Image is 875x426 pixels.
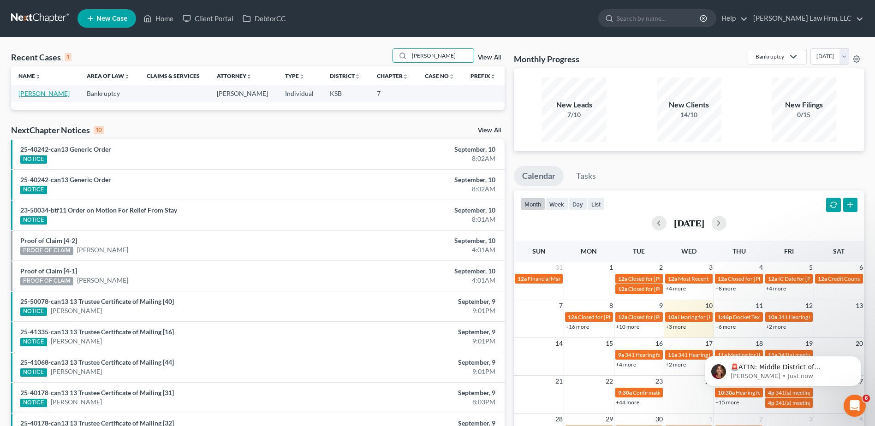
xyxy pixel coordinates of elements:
[20,277,73,285] div: PROOF OF CLAIM
[343,184,495,194] div: 8:02AM
[768,399,774,406] span: 4p
[478,127,501,134] a: View All
[666,323,686,330] a: +3 more
[666,285,686,292] a: +4 more
[35,74,41,79] i: unfold_more
[449,74,454,79] i: unfold_more
[403,74,408,79] i: unfold_more
[718,275,727,282] span: 12a
[542,100,607,110] div: New Leads
[605,414,614,425] span: 29
[768,314,777,320] span: 10a
[618,285,627,292] span: 12a
[755,300,764,311] span: 11
[608,300,614,311] span: 8
[11,52,71,63] div: Recent Cases
[520,198,545,210] button: month
[617,10,701,27] input: Search by name...
[377,72,408,79] a: Chapterunfold_more
[768,275,777,282] span: 12a
[343,358,495,367] div: September, 9
[20,247,73,255] div: PROOF OF CLAIM
[20,237,77,244] a: Proof of Claim [4-2]
[608,262,614,273] span: 1
[633,389,738,396] span: Confirmation Hearing for [PERSON_NAME]
[425,72,454,79] a: Case Nounfold_more
[587,198,605,210] button: list
[657,110,721,119] div: 14/10
[238,10,290,27] a: DebtorCC
[343,367,495,376] div: 9:01PM
[674,218,704,228] h2: [DATE]
[490,74,496,79] i: unfold_more
[369,85,417,102] td: 7
[855,300,864,311] span: 13
[655,338,664,349] span: 16
[178,10,238,27] a: Client Portal
[11,124,104,136] div: NextChapter Notices
[77,276,128,285] a: [PERSON_NAME]
[678,314,750,320] span: Hearing for [PERSON_NAME]
[51,306,102,315] a: [PERSON_NAME]
[20,206,177,214] a: 23-50034-btf11 Order on Motion For Relief From Stay
[20,338,47,346] div: NOTICE
[708,262,714,273] span: 3
[343,327,495,337] div: September, 9
[20,176,111,183] a: 25-40242-can13 Generic Order
[766,323,786,330] a: +2 more
[628,314,697,320] span: Closed for [PERSON_NAME]
[616,399,639,406] a: +44 more
[772,100,836,110] div: New Filings
[715,399,739,406] a: +15 more
[605,376,614,387] span: 22
[343,297,495,306] div: September, 9
[858,414,864,425] span: 4
[554,414,564,425] span: 28
[618,351,624,358] span: 9a
[804,300,814,311] span: 12
[568,198,587,210] button: day
[681,247,696,255] span: Wed
[708,414,714,425] span: 1
[581,247,597,255] span: Mon
[18,72,41,79] a: Nameunfold_more
[554,262,564,273] span: 31
[668,275,677,282] span: 12a
[330,72,360,79] a: Districtunfold_more
[728,275,797,282] span: Closed for [PERSON_NAME]
[20,399,47,407] div: NOTICE
[715,285,736,292] a: +8 more
[658,262,664,273] span: 2
[565,323,589,330] a: +16 more
[514,166,564,186] a: Calendar
[668,314,677,320] span: 10a
[625,351,708,358] span: 341 Hearing for [PERSON_NAME]
[568,314,577,320] span: 12a
[733,314,771,320] span: Docket Text: for
[322,85,369,102] td: KSB
[715,323,736,330] a: +6 more
[343,145,495,154] div: September, 10
[278,85,322,102] td: Individual
[51,337,102,346] a: [PERSON_NAME]
[578,314,647,320] span: Closed for [PERSON_NAME]
[668,351,677,358] span: 11a
[20,186,47,194] div: NOTICE
[343,397,495,407] div: 8:03PM
[554,376,564,387] span: 21
[51,367,102,376] a: [PERSON_NAME]
[343,337,495,346] div: 9:01PM
[628,285,753,292] span: Closed for [PERSON_NAME][GEOGRAPHIC_DATA]
[778,275,849,282] span: IC Date for [PERSON_NAME]
[704,300,714,311] span: 10
[833,247,845,255] span: Sat
[470,72,496,79] a: Prefixunfold_more
[299,74,304,79] i: unfold_more
[139,66,209,85] th: Claims & Services
[808,262,814,273] span: 5
[772,110,836,119] div: 0/15
[658,300,664,311] span: 9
